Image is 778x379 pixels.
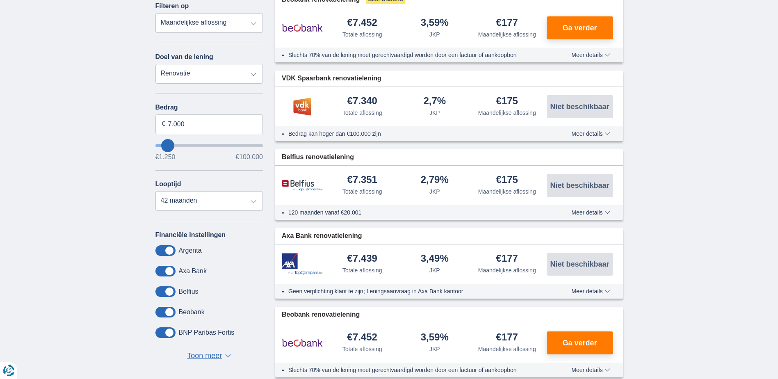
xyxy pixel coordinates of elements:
[571,210,610,215] span: Meer details
[347,332,377,343] div: €7.452
[421,253,449,265] div: 3,49%
[496,96,518,107] div: €175
[288,130,541,138] li: Bedrag kan hoger dan €100.000 zijn
[565,130,616,137] button: Meer details
[288,366,541,374] li: Slechts 70% van de lening moet gerechtvaardigd worden door een factuur of aankoopbon
[225,354,231,357] span: ▼
[282,231,362,241] span: Axa Bank renovatielening
[235,154,263,160] span: €100.000
[496,253,518,265] div: €177
[282,18,323,38] img: product.pl.alt Beobank
[282,180,323,192] img: product.pl.alt Belfius
[547,331,613,354] button: Ga verder
[155,104,263,111] label: Bedrag
[282,74,381,83] span: VDK Spaarbank renovatielening
[421,175,449,186] div: 2,79%
[179,247,202,254] label: Argenta
[282,310,360,320] span: Beobank renovatielening
[478,345,536,353] div: Maandelijkse aflossing
[547,95,613,118] button: Niet beschikbaar
[562,339,597,347] span: Ga verder
[547,174,613,197] button: Niet beschikbaar
[347,96,377,107] div: €7.340
[288,287,541,295] li: Geen verplichting klant te zijn; Leningsaanvraag in Axa Bank kantoor
[478,266,536,274] div: Maandelijkse aflossing
[547,253,613,276] button: Niet beschikbaar
[347,253,377,265] div: €7.439
[342,266,382,274] div: Totale aflossing
[185,350,233,362] button: Toon meer ▼
[496,18,518,29] div: €177
[179,329,235,336] label: BNP Paribas Fortis
[429,266,440,274] div: JKP
[571,52,610,58] span: Meer details
[429,109,440,117] div: JKP
[571,367,610,373] span: Meer details
[155,231,226,239] label: Financiële instellingen
[282,333,323,353] img: product.pl.alt Beobank
[429,345,440,353] div: JKP
[496,175,518,186] div: €175
[423,96,446,107] div: 2,7%
[550,260,609,268] span: Niet beschikbaar
[565,288,616,295] button: Meer details
[342,345,382,353] div: Totale aflossing
[162,119,166,129] span: €
[421,18,449,29] div: 3,59%
[342,109,382,117] div: Totale aflossing
[179,267,207,275] label: Axa Bank
[155,154,176,160] span: €1.250
[155,144,263,147] input: wantToBorrow
[478,109,536,117] div: Maandelijkse aflossing
[550,182,609,189] span: Niet beschikbaar
[429,30,440,39] div: JKP
[478,187,536,196] div: Maandelijkse aflossing
[187,351,222,361] span: Toon meer
[496,332,518,343] div: €177
[421,332,449,343] div: 3,59%
[282,253,323,275] img: product.pl.alt Axa Bank
[478,30,536,39] div: Maandelijkse aflossing
[179,288,198,295] label: Belfius
[288,51,541,59] li: Slechts 70% van de lening moet gerechtvaardigd worden door een factuur of aankoopbon
[429,187,440,196] div: JKP
[155,2,189,10] label: Filteren op
[565,52,616,58] button: Meer details
[347,175,377,186] div: €7.351
[342,187,382,196] div: Totale aflossing
[155,180,181,188] label: Looptijd
[282,96,323,117] img: product.pl.alt VDK bank
[155,53,213,61] label: Doel van de lening
[288,208,541,217] li: 120 maanden vanaf €20.001
[571,288,610,294] span: Meer details
[282,153,354,162] span: Belfius renovatielening
[550,103,609,110] span: Niet beschikbaar
[565,209,616,216] button: Meer details
[571,131,610,137] span: Meer details
[565,367,616,373] button: Meer details
[342,30,382,39] div: Totale aflossing
[547,16,613,39] button: Ga verder
[562,24,597,32] span: Ga verder
[179,308,205,316] label: Beobank
[347,18,377,29] div: €7.452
